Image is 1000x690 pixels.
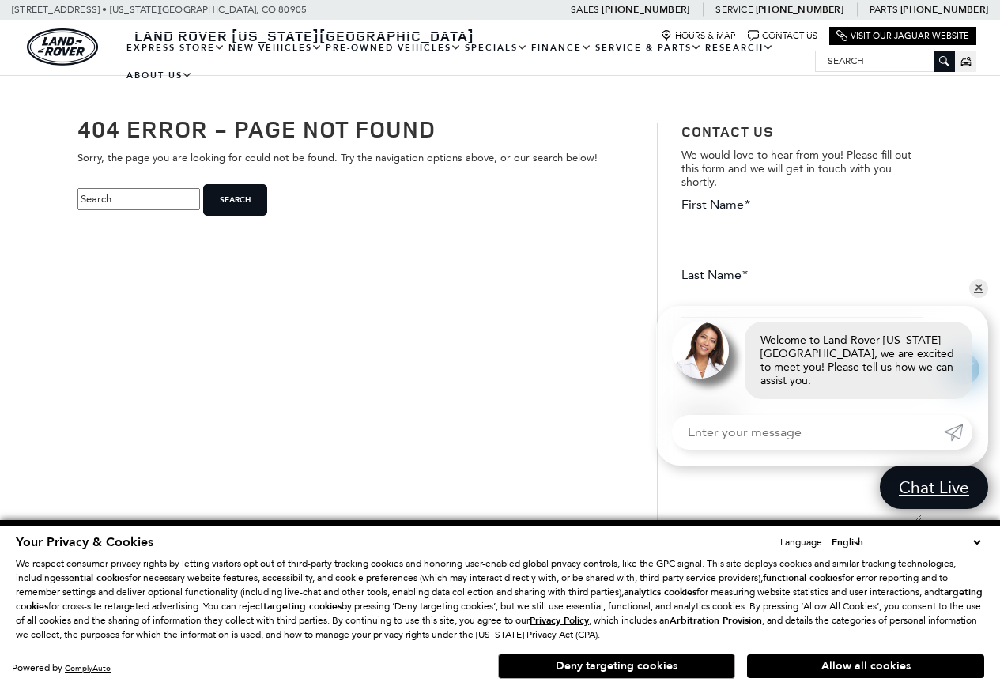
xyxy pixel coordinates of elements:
span: Sales [571,4,599,15]
a: Chat Live [880,466,988,509]
a: EXPRESS STORE [125,34,227,62]
a: About Us [125,62,194,89]
strong: functional cookies [763,571,842,584]
input: Search [816,51,954,70]
a: ComplyAuto [65,663,111,673]
input: Last Name* [681,286,923,318]
a: Submit [944,415,972,450]
h1: 404 Error - Page Not Found [77,115,633,141]
a: [PHONE_NUMBER] [756,3,843,16]
a: Visit Our Jaguar Website [836,30,969,42]
strong: Arbitration Provision [670,614,762,627]
img: Land Rover [27,28,98,66]
a: [PHONE_NUMBER] [900,3,988,16]
strong: analytics cookies [624,586,696,598]
nav: Main Navigation [125,34,815,89]
a: Specials [463,34,530,62]
a: Hours & Map [661,30,736,42]
span: Parts [870,4,898,15]
a: Pre-Owned Vehicles [324,34,463,62]
input: Enter your message [672,415,944,450]
a: New Vehicles [227,34,324,62]
a: Research [704,34,775,62]
a: Contact Us [748,30,817,42]
a: Land Rover [US_STATE][GEOGRAPHIC_DATA] [125,26,484,45]
button: Allow all cookies [747,654,984,678]
label: First Name [681,197,750,212]
span: Your Privacy & Cookies [16,534,153,551]
strong: essential cookies [55,571,129,584]
div: Welcome to Land Rover [US_STATE][GEOGRAPHIC_DATA], we are excited to meet you! Please tell us how... [745,322,972,399]
div: Sorry, the page you are looking for could not be found. Try the navigation options above, or our ... [66,100,645,224]
select: Language Select [828,534,984,550]
a: Service & Parts [594,34,704,62]
h3: Contact Us [681,123,923,141]
input: First Name* [681,216,923,247]
a: [STREET_ADDRESS] • [US_STATE][GEOGRAPHIC_DATA], CO 80905 [12,4,307,15]
u: Privacy Policy [530,614,589,627]
textarea: Message* [681,427,923,522]
span: Chat Live [891,477,977,498]
input: Search Anything. Press enter to submit. [77,188,200,210]
strong: targeting cookies [263,600,342,613]
span: Service [715,4,753,15]
img: Agent profile photo [672,322,729,379]
div: Language: [780,537,825,547]
span: Land Rover [US_STATE][GEOGRAPHIC_DATA] [134,26,474,45]
button: Deny targeting cookies [498,654,735,679]
input: Search [203,184,267,216]
a: [PHONE_NUMBER] [602,3,689,16]
p: We respect consumer privacy rights by letting visitors opt out of third-party tracking cookies an... [16,556,984,642]
a: Finance [530,34,594,62]
div: Powered by [12,663,111,673]
span: We would love to hear from you! Please fill out this form and we will get in touch with you shortly. [681,149,911,189]
a: land-rover [27,28,98,66]
form: Contact Us [681,123,923,609]
label: Last Name [681,267,748,282]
